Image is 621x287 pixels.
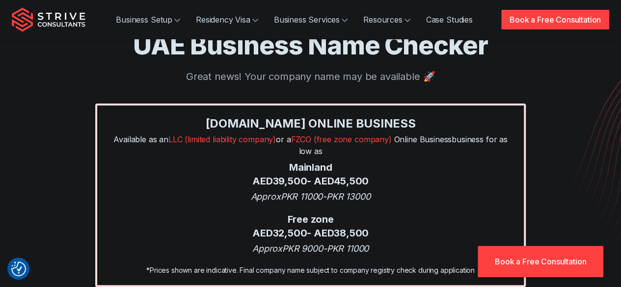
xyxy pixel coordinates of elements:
span: FZCO (free zone company) [291,134,391,144]
a: Book a Free Consultation [501,10,609,29]
div: Free zone AED 32,500 - AED 38,500 [107,213,514,240]
div: Approx PKR 9000 - PKR 11000 [107,242,514,255]
img: Revisit consent button [11,261,26,276]
div: [DOMAIN_NAME] online business [107,115,514,131]
a: Resources [355,10,418,29]
span: LLC (limited liability company) [168,134,276,144]
h1: UAE Business Name Checker [12,29,609,61]
a: Book a Free Consultation [478,246,603,277]
div: *Prices shown are indicative. Final company name subject to company registry check during applica... [107,265,514,275]
button: Consent Preferences [11,261,26,276]
div: Mainland AED 39,500 - AED 45,500 [107,161,514,188]
a: Business Setup [108,10,188,29]
a: Case Studies [418,10,481,29]
p: Great news! Your company name may be available 🚀 [12,69,609,84]
div: Approx PKR 11000 - PKR 13000 [107,190,514,203]
img: Strive Consultants [12,7,85,32]
p: Available as an or a Online Business business for as low as [107,133,514,157]
a: Business Services [266,10,355,29]
a: Residency Visa [188,10,266,29]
